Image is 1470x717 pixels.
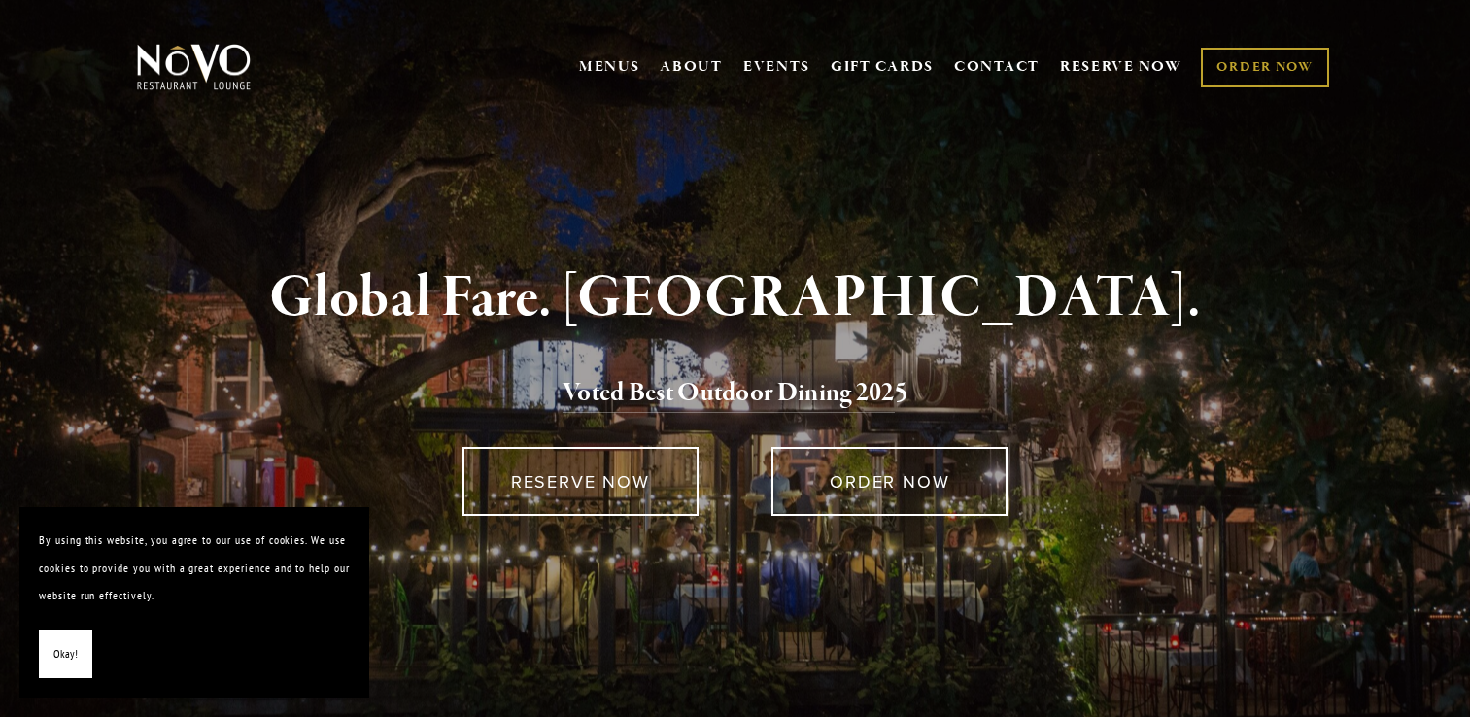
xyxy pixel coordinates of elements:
[831,49,934,85] a: GIFT CARDS
[39,630,92,679] button: Okay!
[169,373,1302,414] h2: 5
[53,640,78,668] span: Okay!
[954,49,1040,85] a: CONTACT
[19,507,369,698] section: Cookie banner
[39,527,350,610] p: By using this website, you agree to our use of cookies. We use cookies to provide you with a grea...
[1060,49,1182,85] a: RESERVE NOW
[579,57,640,77] a: MENUS
[269,261,1201,335] strong: Global Fare. [GEOGRAPHIC_DATA].
[133,43,255,91] img: Novo Restaurant &amp; Lounge
[743,57,810,77] a: EVENTS
[771,447,1008,516] a: ORDER NOW
[660,57,723,77] a: ABOUT
[462,447,699,516] a: RESERVE NOW
[1201,48,1328,87] a: ORDER NOW
[563,376,895,413] a: Voted Best Outdoor Dining 202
